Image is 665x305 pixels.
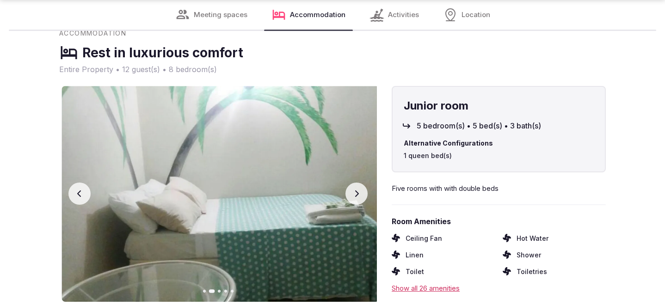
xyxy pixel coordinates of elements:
span: Room Amenities [392,216,606,226]
span: Toilet [406,267,424,276]
span: Alternative Configurations [404,139,594,148]
span: 1 queen bed(s) [404,151,594,160]
span: Hot Water [517,234,548,243]
button: Go to slide 4 [224,290,227,293]
span: Accommodation [290,10,345,20]
span: Linen [406,250,424,260]
button: Go to slide 2 [209,289,215,293]
img: Gallery image 2 [62,86,379,302]
h4: Junior room [404,98,594,114]
h3: Rest in luxurious comfort [82,44,243,62]
span: Entire Property • 12 guest(s) • 8 bedroom(s) [59,64,606,74]
span: Shower [517,250,541,260]
span: Ceiling Fan [406,234,442,243]
button: Go to slide 5 [231,290,234,293]
span: Activities [388,10,419,20]
div: Show all 26 amenities [392,283,606,293]
span: 5 bedroom(s) • 5 bed(s) • 3 bath(s) [417,121,541,131]
span: Meeting spaces [194,10,247,20]
span: Toiletries [517,267,547,276]
button: Go to slide 3 [218,290,221,293]
button: Go to slide 1 [203,290,206,293]
span: Accommodation [59,29,126,38]
span: Location [462,10,490,20]
span: Five rooms with with double beds [392,184,499,193]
